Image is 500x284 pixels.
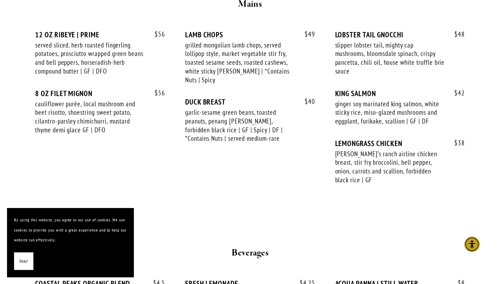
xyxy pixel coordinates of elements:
[35,89,165,98] div: 8 OZ FILET MIGNON
[304,30,308,38] span: $
[35,41,145,76] div: served sliced. herb roasted fingerling potatoes, prosciutto wrapped green beans and bell peppers,...
[14,215,126,245] p: By using this website, you agree to our use of cookies. We use cookies to provide you with a grea...
[335,41,445,76] div: slipper lobster tail, mighty cap mushrooms, bloomsdale spinach, crispy pancetta, chili oil, house...
[464,236,480,252] div: Accessibility Menu
[297,30,315,38] span: 49
[185,30,315,39] div: LAMB CHOPS
[335,139,465,148] div: LEMONGRASS CHICKEN
[7,208,134,277] section: Cookie banner
[335,100,445,126] div: ginger soy marinated king salmon, white sticky rice, miso-glazed mushrooms and eggplant, furikake...
[185,41,295,84] div: grilled mongolian lamb chops, served lollipop style, market vegetable stir fry, toasted sesame se...
[454,30,458,38] span: $
[155,89,158,97] span: $
[447,89,465,97] span: 42
[304,97,308,106] span: $
[185,108,295,143] div: garlic-sesame green beans, toasted peanuts, penang [PERSON_NAME], forbidden black rice | GF | Spi...
[454,139,458,147] span: $
[335,30,465,39] div: LOBSTER TAIL GNOCCHI
[447,139,465,147] span: 38
[155,30,158,38] span: $
[148,30,165,38] span: 56
[232,247,268,259] strong: Beverages
[185,97,315,106] div: DUCK BREAST
[447,30,465,38] span: 48
[335,150,445,184] div: [PERSON_NAME]’s ranch airline chicken breast, stir fry broccolini, bell pepper, onion, carrots an...
[148,89,165,97] span: 56
[297,97,315,106] span: 40
[454,89,458,97] span: $
[14,252,33,270] button: Okay!
[35,100,145,134] div: cauliflower purée, local mushroom and beet risotto, shoestring sweet potato, cilantro-parsley chi...
[19,256,28,266] span: Okay!
[335,89,465,98] div: KING SALMON
[35,30,165,39] div: 12 OZ RIBEYE | PRIME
